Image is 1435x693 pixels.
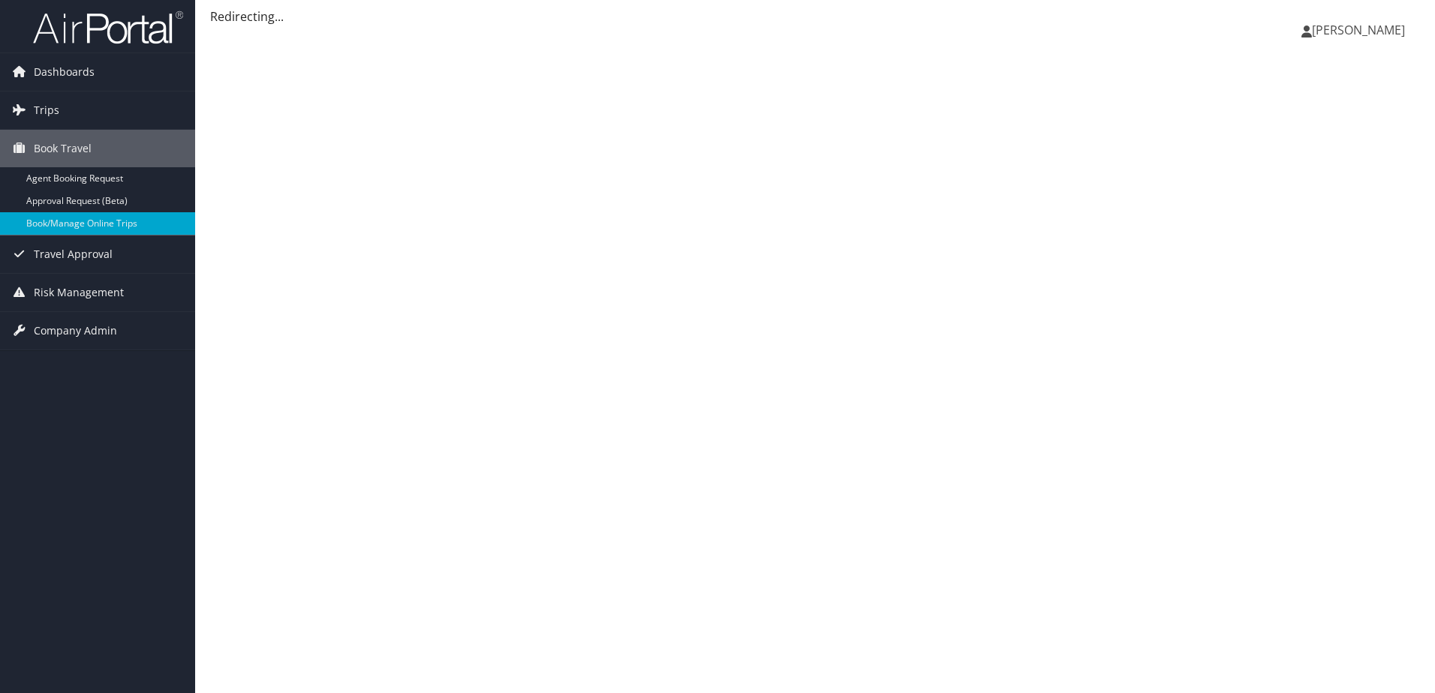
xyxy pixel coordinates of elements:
[33,10,183,45] img: airportal-logo.png
[1301,7,1420,52] a: [PERSON_NAME]
[34,130,92,167] span: Book Travel
[1312,22,1405,38] span: [PERSON_NAME]
[210,7,1420,25] div: Redirecting...
[34,91,59,129] span: Trips
[34,235,113,273] span: Travel Approval
[34,312,117,349] span: Company Admin
[34,274,124,311] span: Risk Management
[34,53,95,91] span: Dashboards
